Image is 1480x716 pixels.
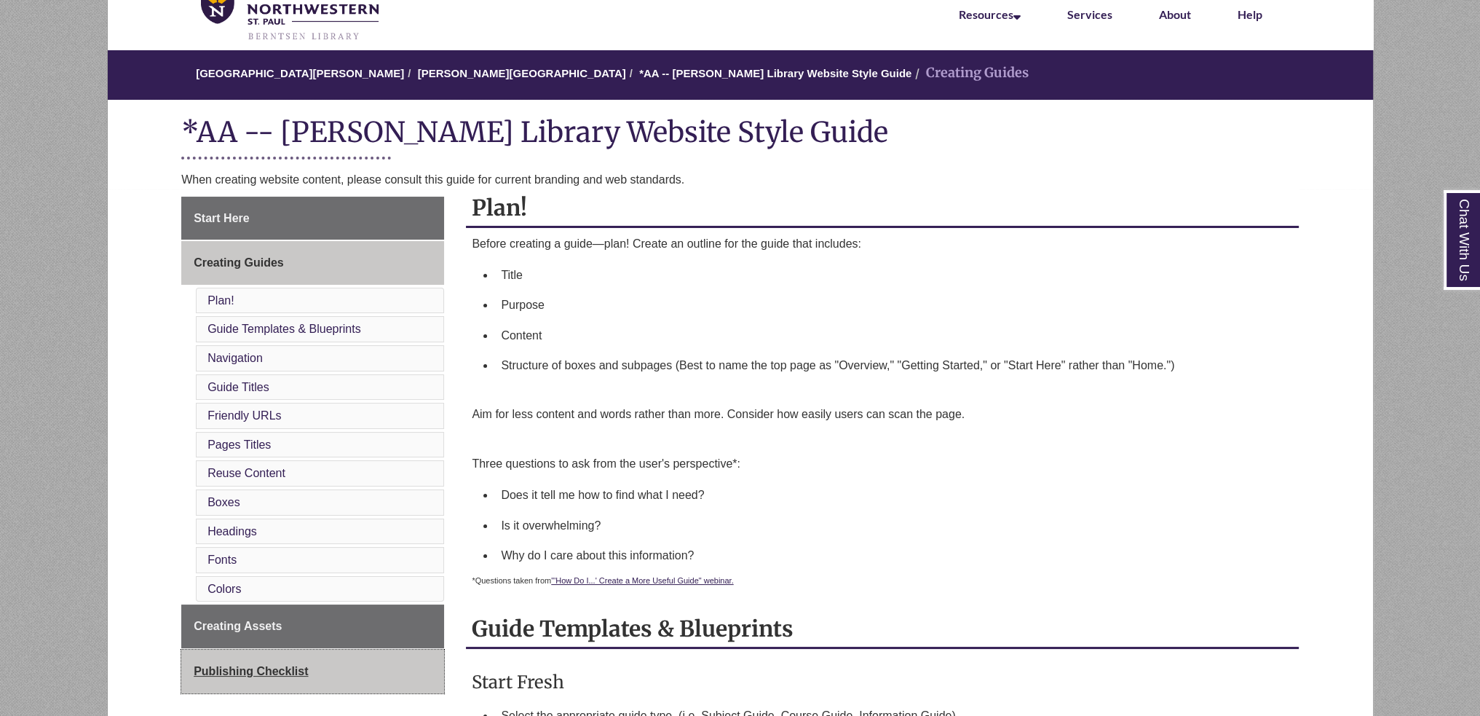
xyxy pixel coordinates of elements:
p: Three questions to ask from the user's perspective*: [472,455,1293,473]
li: Structure of boxes and subpages (Best to name the top page as "Overview," "Getting Started," or "... [495,350,1293,381]
h3: Start Fresh [472,671,1293,693]
a: Navigation [207,352,263,364]
a: Start Here [181,197,444,240]
a: Boxes [207,496,240,508]
a: Services [1067,7,1112,21]
li: Creating Guides [911,63,1029,84]
span: Creating Guides [194,256,284,269]
li: Does it tell me how to find what I need? [495,480,1293,511]
a: Publishing Checklist [181,650,444,693]
span: When creating website content, please consult this guide for current branding and web standards. [181,173,684,186]
span: Publishing Checklist [194,665,308,677]
a: Creating Assets [181,605,444,648]
a: Help [1238,7,1262,21]
h2: Plan! [466,189,1299,228]
a: Plan! [207,294,234,307]
li: Content [495,320,1293,351]
a: About [1159,7,1191,21]
a: Fonts [207,554,237,566]
a: Guide Titles [207,381,269,393]
h2: Guide Templates & Blueprints [466,610,1299,649]
li: Why do I care about this information? [495,540,1293,571]
li: Title [495,260,1293,291]
a: [PERSON_NAME][GEOGRAPHIC_DATA] [418,67,626,79]
div: Guide Page Menu [181,197,444,693]
a: *AA -- [PERSON_NAME] Library Website Style Guide [639,67,911,79]
a: Pages Titles [207,438,271,451]
a: Reuse Content [207,467,285,479]
li: Is it overwhelming? [495,511,1293,541]
a: [GEOGRAPHIC_DATA][PERSON_NAME] [196,67,404,79]
p: Aim for less content and words rather than more. Consider how easily users can scan the page. [472,406,1293,423]
a: Friendly URLs [207,409,281,422]
a: Creating Guides [181,241,444,285]
a: Resources [959,7,1021,21]
h1: *AA -- [PERSON_NAME] Library Website Style Guide [181,114,1299,153]
span: Creating Assets [194,620,282,632]
p: Before creating a guide—plan! Create an outline for the guide that includes: [472,235,1293,253]
a: Guide Templates & Blueprints [207,323,360,335]
li: Purpose [495,290,1293,320]
span: Start Here [194,212,249,224]
a: Headings [207,525,257,538]
a: Colors [207,583,241,595]
a: "'How Do I...' Create a More Useful Guide" webinar. [551,576,733,585]
span: *Questions taken from [472,576,733,585]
